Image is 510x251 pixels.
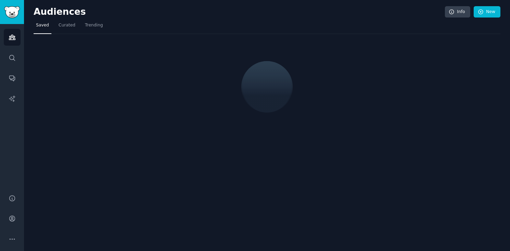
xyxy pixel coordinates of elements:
span: Trending [85,22,103,28]
h2: Audiences [34,7,445,18]
img: GummySearch logo [4,6,20,18]
a: New [474,6,500,18]
a: Saved [34,20,51,34]
span: Curated [59,22,75,28]
a: Curated [56,20,78,34]
a: Trending [83,20,105,34]
span: Saved [36,22,49,28]
a: Info [445,6,470,18]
